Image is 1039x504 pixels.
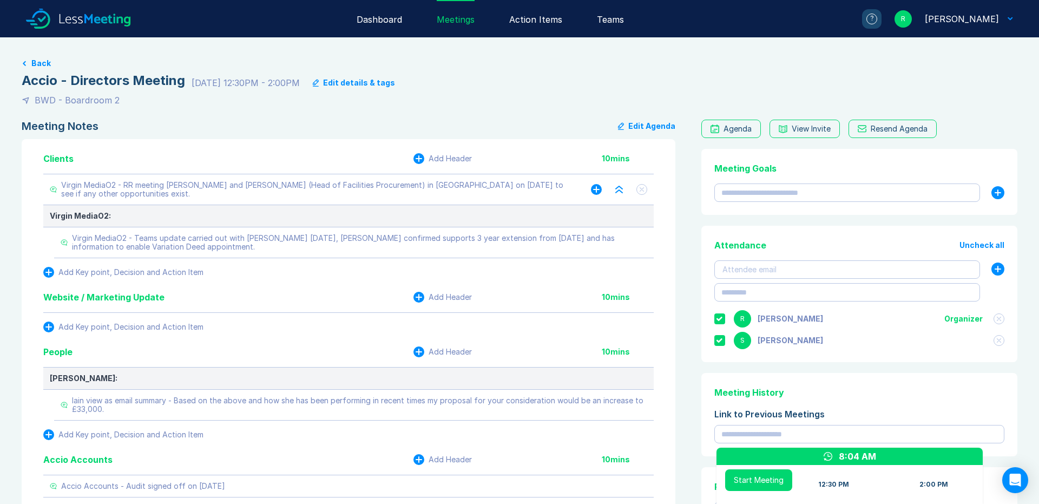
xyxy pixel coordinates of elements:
[323,78,395,87] div: Edit details & tags
[959,241,1004,250] button: Uncheck all
[50,212,647,220] div: Virgin MediaO2:
[602,154,654,163] div: 10 mins
[602,348,654,356] div: 10 mins
[792,125,831,133] div: View Invite
[618,120,675,133] button: Edit Agenda
[61,482,225,490] div: Accio Accounts - Audit signed off on [DATE]
[770,120,840,138] button: View Invite
[866,14,877,24] div: ?
[701,120,761,138] a: Agenda
[192,76,300,89] div: [DATE] 12:30PM - 2:00PM
[413,153,472,164] button: Add Header
[43,345,73,358] div: People
[429,293,472,302] div: Add Header
[602,293,654,302] div: 10 mins
[871,125,928,133] div: Resend Agenda
[849,9,882,29] a: ?
[58,430,203,439] div: Add Key point, Decision and Action Item
[429,348,472,356] div: Add Header
[925,12,999,25] div: Richard Rust
[714,480,1004,493] div: Parking Lot
[413,292,472,303] button: Add Header
[734,310,751,328] div: R
[22,120,98,133] div: Meeting Notes
[714,239,766,252] div: Attendance
[818,480,849,489] div: 12:30 PM
[944,315,983,323] div: Organizer
[429,455,472,464] div: Add Header
[758,315,823,323] div: Richard Rust
[43,152,74,165] div: Clients
[724,125,752,133] div: Agenda
[714,386,1004,399] div: Meeting History
[849,120,937,138] button: Resend Agenda
[313,78,395,87] button: Edit details & tags
[43,291,165,304] div: Website / Marketing Update
[839,450,876,463] div: 8:04 AM
[61,181,569,198] div: Virgin MediaO2 - RR meeting [PERSON_NAME] and [PERSON_NAME] (Head of Facilities Procurement) in [...
[734,332,751,349] div: S
[72,234,647,251] div: Virgin MediaO2 - Teams update carried out with [PERSON_NAME] [DATE], [PERSON_NAME] confirmed supp...
[919,480,948,489] div: 2:00 PM
[35,94,120,107] div: BWD - Boardroom 2
[602,455,654,464] div: 10 mins
[22,72,185,89] div: Accio - Directors Meeting
[895,10,912,28] div: R
[22,59,1017,68] a: Back
[758,336,823,345] div: Steve Casey
[31,59,51,68] button: Back
[714,408,1004,421] div: Link to Previous Meetings
[50,374,647,383] div: [PERSON_NAME]:
[43,322,203,332] button: Add Key point, Decision and Action Item
[72,396,647,414] div: Iain view as email summary - Based on the above and how she has been performing in recent times m...
[58,268,203,277] div: Add Key point, Decision and Action Item
[429,154,472,163] div: Add Header
[725,469,792,491] button: Start Meeting
[1002,467,1028,493] div: Open Intercom Messenger
[43,429,203,440] button: Add Key point, Decision and Action Item
[43,453,113,466] div: Accio Accounts
[413,454,472,465] button: Add Header
[58,323,203,331] div: Add Key point, Decision and Action Item
[43,267,203,278] button: Add Key point, Decision and Action Item
[714,162,1004,175] div: Meeting Goals
[413,346,472,357] button: Add Header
